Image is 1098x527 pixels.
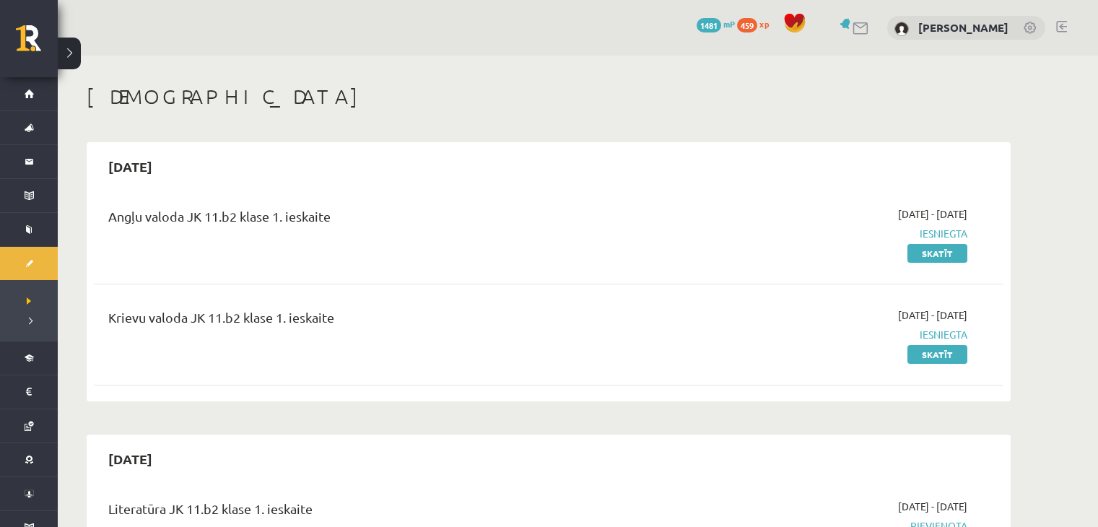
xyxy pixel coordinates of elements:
[737,18,757,32] span: 459
[894,22,909,36] img: Marta Laķe
[907,345,967,364] a: Skatīt
[898,206,967,222] span: [DATE] - [DATE]
[94,442,167,476] h2: [DATE]
[697,18,721,32] span: 1481
[759,18,769,30] span: xp
[87,84,1011,109] h1: [DEMOGRAPHIC_DATA]
[918,20,1008,35] a: [PERSON_NAME]
[108,499,674,526] div: Literatūra JK 11.b2 klase 1. ieskaite
[723,18,735,30] span: mP
[898,308,967,323] span: [DATE] - [DATE]
[16,25,58,61] a: Rīgas 1. Tālmācības vidusskola
[697,18,735,30] a: 1481 mP
[94,149,167,183] h2: [DATE]
[907,244,967,263] a: Skatīt
[108,206,674,233] div: Angļu valoda JK 11.b2 klase 1. ieskaite
[108,308,674,334] div: Krievu valoda JK 11.b2 klase 1. ieskaite
[737,18,776,30] a: 459 xp
[898,499,967,514] span: [DATE] - [DATE]
[695,327,967,342] span: Iesniegta
[695,226,967,241] span: Iesniegta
